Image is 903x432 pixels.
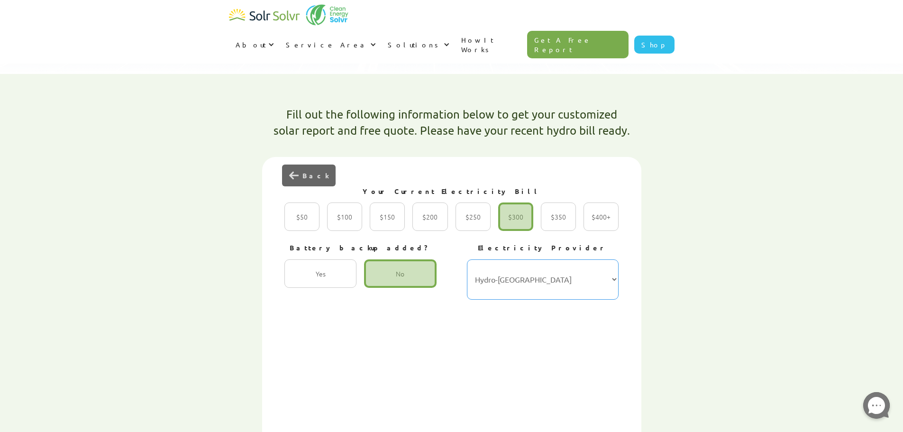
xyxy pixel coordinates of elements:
a: How It Works [455,26,528,64]
div: 2 of 4 [282,177,621,310]
div: Solutions [388,40,441,49]
div: Service Area [286,40,368,49]
div: About [229,30,279,59]
h1: Fill out the following information below to get your customized solar report and free quote. Plea... [274,106,630,138]
div: About [236,40,266,49]
div: Service Area [279,30,381,59]
a: Shop [634,36,675,54]
div: Back [302,171,328,180]
h2: Battery backup added? [284,243,437,253]
div: previous slide [282,165,336,186]
h2: Electricity Provider [467,243,619,253]
a: Get A Free Report [527,31,629,58]
div: Solutions [381,30,455,59]
h2: Your Current Electricity Bill [284,187,619,196]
